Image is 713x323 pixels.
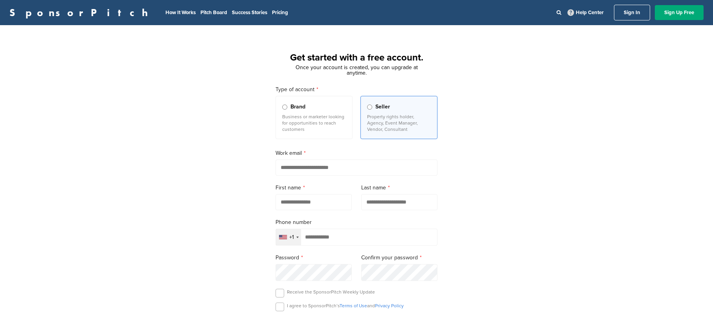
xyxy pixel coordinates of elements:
[614,5,650,20] a: Sign In
[296,64,418,76] span: Once your account is created, you can upgrade at anytime.
[290,103,305,111] span: Brand
[165,9,196,16] a: How It Works
[655,5,704,20] a: Sign Up Free
[367,105,372,110] input: Seller Property rights holder, Agency, Event Manager, Vendor, Consultant
[276,85,437,94] label: Type of account
[276,184,352,192] label: First name
[272,9,288,16] a: Pricing
[266,51,447,65] h1: Get started with a free account.
[200,9,227,16] a: Pitch Board
[375,303,404,308] a: Privacy Policy
[287,289,375,295] p: Receive the SponsorPitch Weekly Update
[276,253,352,262] label: Password
[9,7,153,18] a: SponsorPitch
[287,303,404,309] p: I agree to SponsorPitch’s and
[276,218,437,227] label: Phone number
[282,114,346,132] p: Business or marketer looking for opportunities to reach customers
[566,8,605,17] a: Help Center
[276,149,437,158] label: Work email
[375,103,390,111] span: Seller
[289,235,294,240] div: +1
[282,105,287,110] input: Brand Business or marketer looking for opportunities to reach customers
[367,114,431,132] p: Property rights holder, Agency, Event Manager, Vendor, Consultant
[340,303,367,308] a: Terms of Use
[361,184,437,192] label: Last name
[232,9,267,16] a: Success Stories
[361,253,437,262] label: Confirm your password
[276,229,301,245] div: Selected country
